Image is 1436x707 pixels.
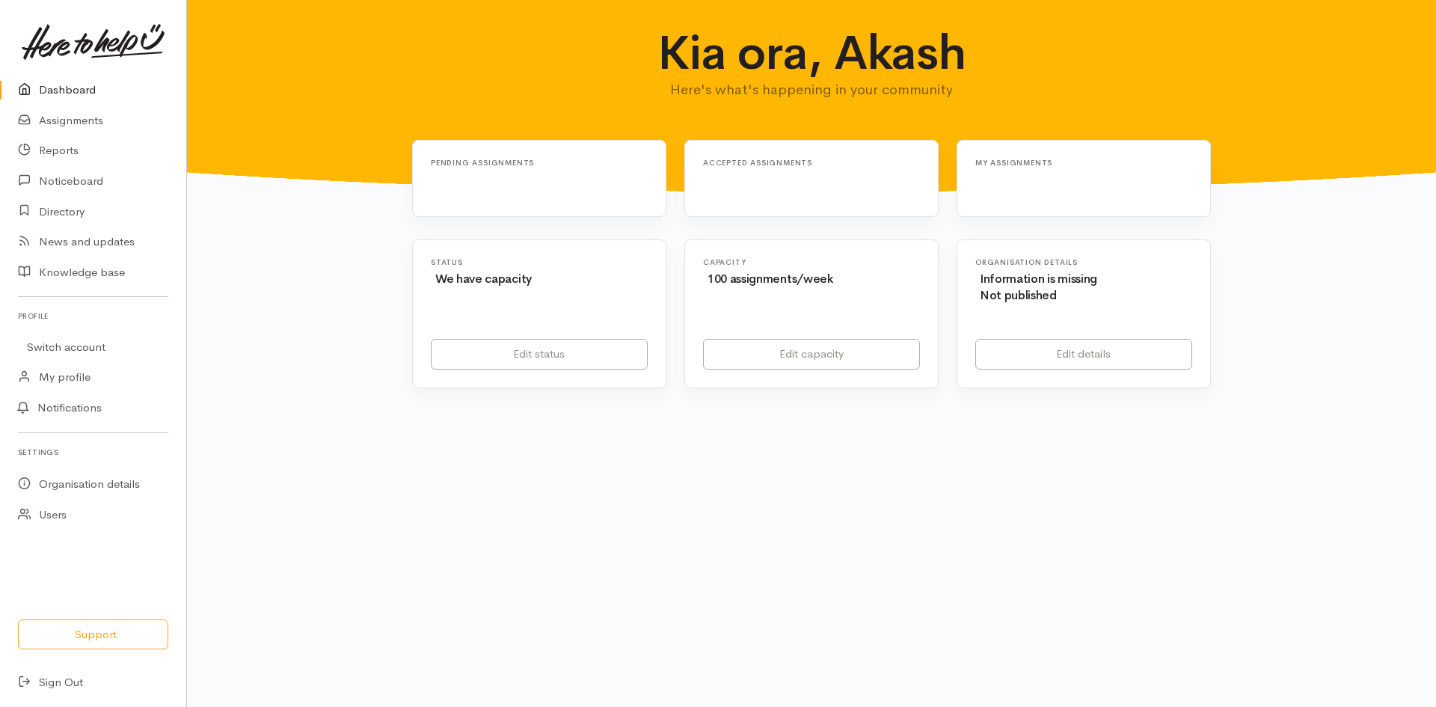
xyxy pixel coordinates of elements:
[975,159,1174,167] h6: My assignments
[518,27,1106,79] h1: Kia ora, Akash
[708,271,833,287] span: 100 assignments/week
[18,306,168,326] h6: Profile
[518,79,1106,100] p: Here's what's happening in your community
[975,339,1192,370] a: Edit details
[980,287,1057,303] span: Not published
[431,159,630,167] h6: Pending assignments
[18,619,168,650] button: Support
[975,258,1192,266] h6: Organisation Details
[431,258,648,266] h6: Status
[703,339,920,370] a: Edit capacity
[703,159,902,167] h6: Accepted assignments
[980,271,1097,287] span: Information is missing
[703,258,920,266] h6: Capacity
[18,442,168,462] h6: Settings
[431,339,648,370] a: Edit status
[435,271,532,287] span: We have capacity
